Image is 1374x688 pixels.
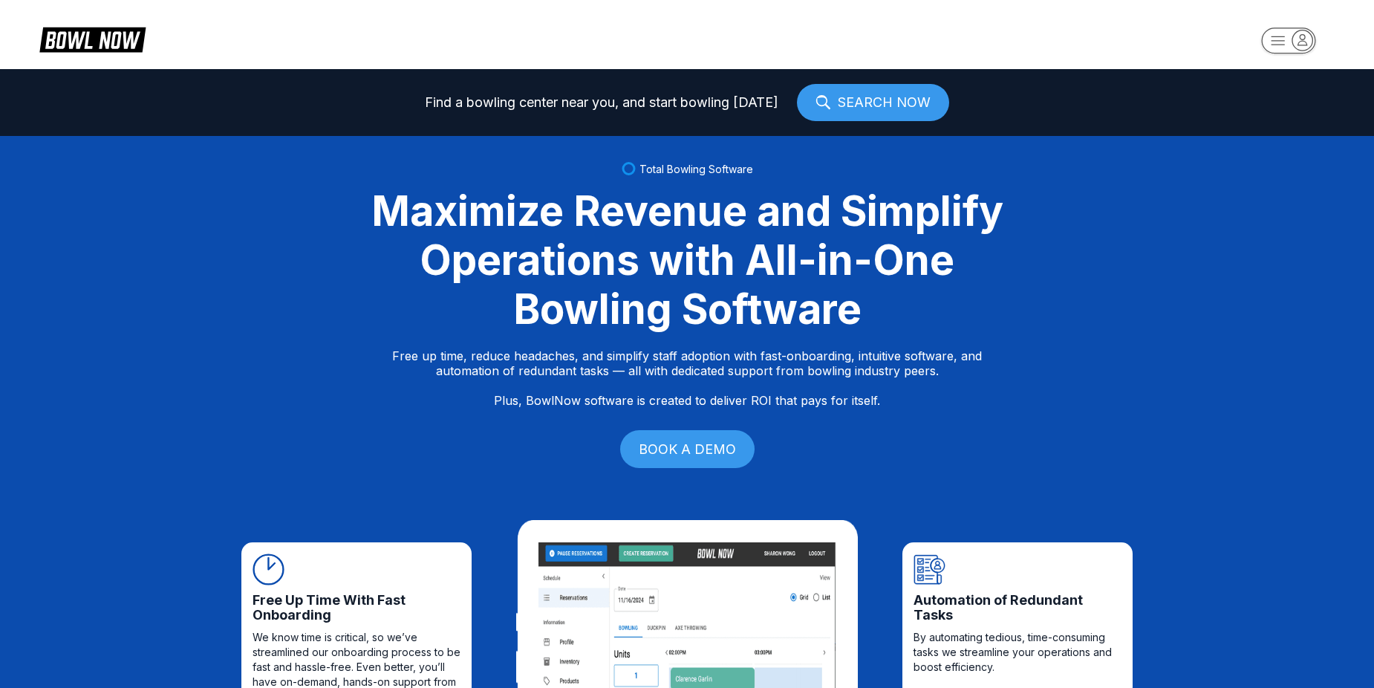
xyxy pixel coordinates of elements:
span: Find a bowling center near you, and start bowling [DATE] [425,95,778,110]
span: Free Up Time With Fast Onboarding [253,593,460,623]
span: Automation of Redundant Tasks [914,593,1121,623]
a: SEARCH NOW [797,84,949,121]
span: Total Bowling Software [639,163,753,175]
div: Maximize Revenue and Simplify Operations with All-in-One Bowling Software [353,186,1021,334]
a: BOOK A DEMO [620,430,755,468]
p: Free up time, reduce headaches, and simplify staff adoption with fast-onboarding, intuitive softw... [392,348,982,408]
span: By automating tedious, time-consuming tasks we streamline your operations and boost efficiency. [914,630,1121,675]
